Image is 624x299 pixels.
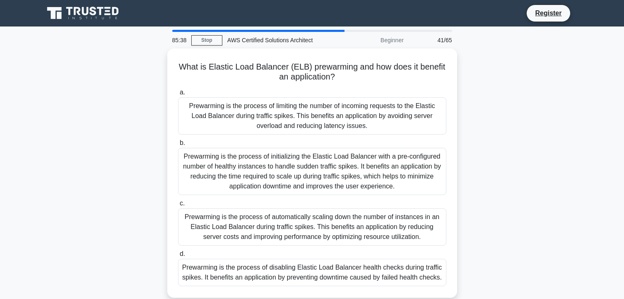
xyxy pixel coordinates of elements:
[180,250,185,257] span: d.
[336,32,409,48] div: Beginner
[191,35,222,46] a: Stop
[178,97,446,135] div: Prewarming is the process of limiting the number of incoming requests to the Elastic Load Balance...
[178,148,446,195] div: Prewarming is the process of initializing the Elastic Load Balancer with a pre-configured number ...
[180,139,185,146] span: b.
[530,8,566,18] a: Register
[178,208,446,246] div: Prewarming is the process of automatically scaling down the number of instances in an Elastic Loa...
[177,62,447,82] h5: What is Elastic Load Balancer (ELB) prewarming and how does it benefit an application?
[178,259,446,286] div: Prewarming is the process of disabling Elastic Load Balancer health checks during traffic spikes....
[167,32,191,48] div: 85:38
[409,32,457,48] div: 41/65
[222,32,336,48] div: AWS Certified Solutions Architect
[180,89,185,96] span: a.
[180,200,185,207] span: c.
